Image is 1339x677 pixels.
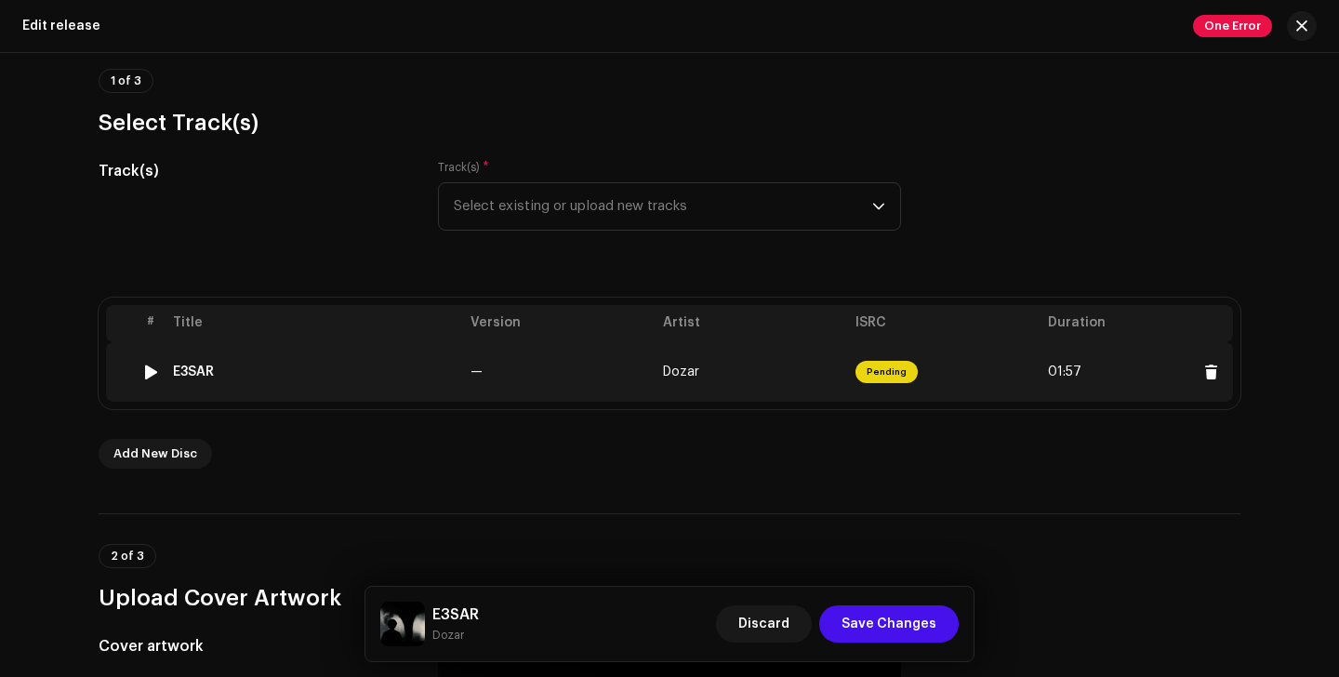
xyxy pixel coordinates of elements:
th: Artist [656,305,848,342]
h5: E3SAR [432,604,479,626]
label: Track(s) [438,160,489,175]
span: Discard [738,605,789,643]
th: Duration [1041,305,1233,342]
small: E3SAR [432,626,479,644]
th: Version [463,305,656,342]
span: Save Changes [842,605,936,643]
span: 01:57 [1048,365,1081,379]
th: ISRC [848,305,1041,342]
button: Save Changes [819,605,959,643]
h3: Select Track(s) [99,108,1240,138]
h5: Cover artwork [99,635,408,657]
div: dropdown trigger [872,183,885,230]
span: Dozar [663,365,699,378]
img: dee6c609-f213-463a-8fb1-84f3895d7704 [380,602,425,646]
th: Title [166,305,463,342]
h5: Track(s) [99,160,408,182]
span: Select existing or upload new tracks [454,183,872,230]
span: — [471,365,483,378]
h3: Upload Cover Artwork [99,583,1240,613]
span: Pending [855,361,918,383]
button: Discard [716,605,812,643]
